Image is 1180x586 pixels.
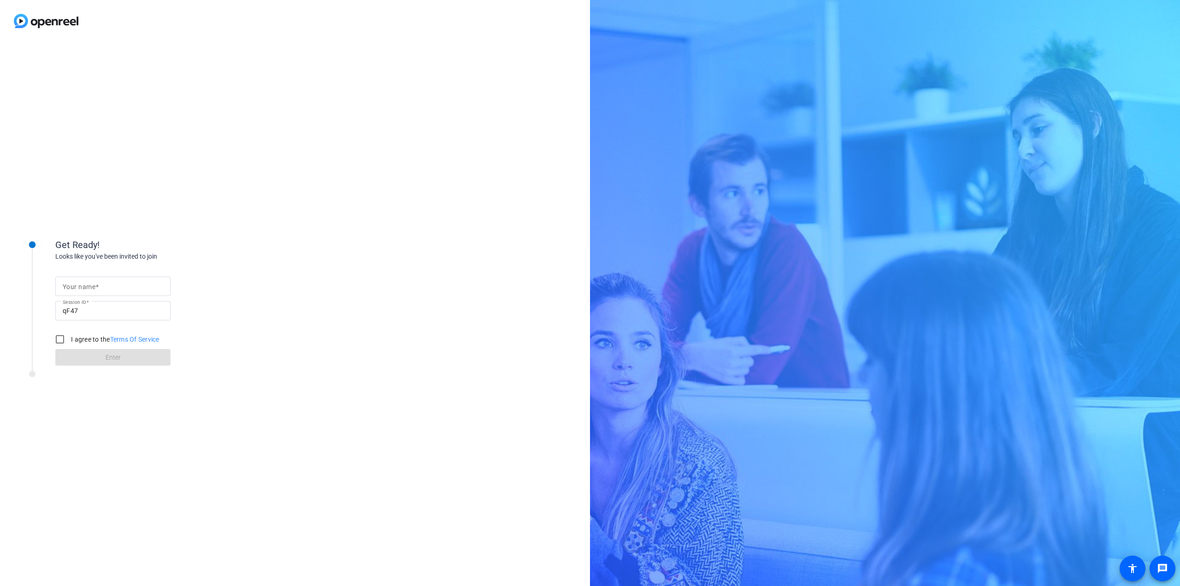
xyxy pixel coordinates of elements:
mat-icon: accessibility [1127,563,1138,574]
mat-label: Session ID [63,299,86,305]
div: Looks like you've been invited to join [55,252,240,261]
label: I agree to the [69,335,159,344]
mat-label: Your name [63,283,95,290]
a: Terms Of Service [110,336,159,343]
mat-icon: message [1157,563,1168,574]
div: Get Ready! [55,238,240,252]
